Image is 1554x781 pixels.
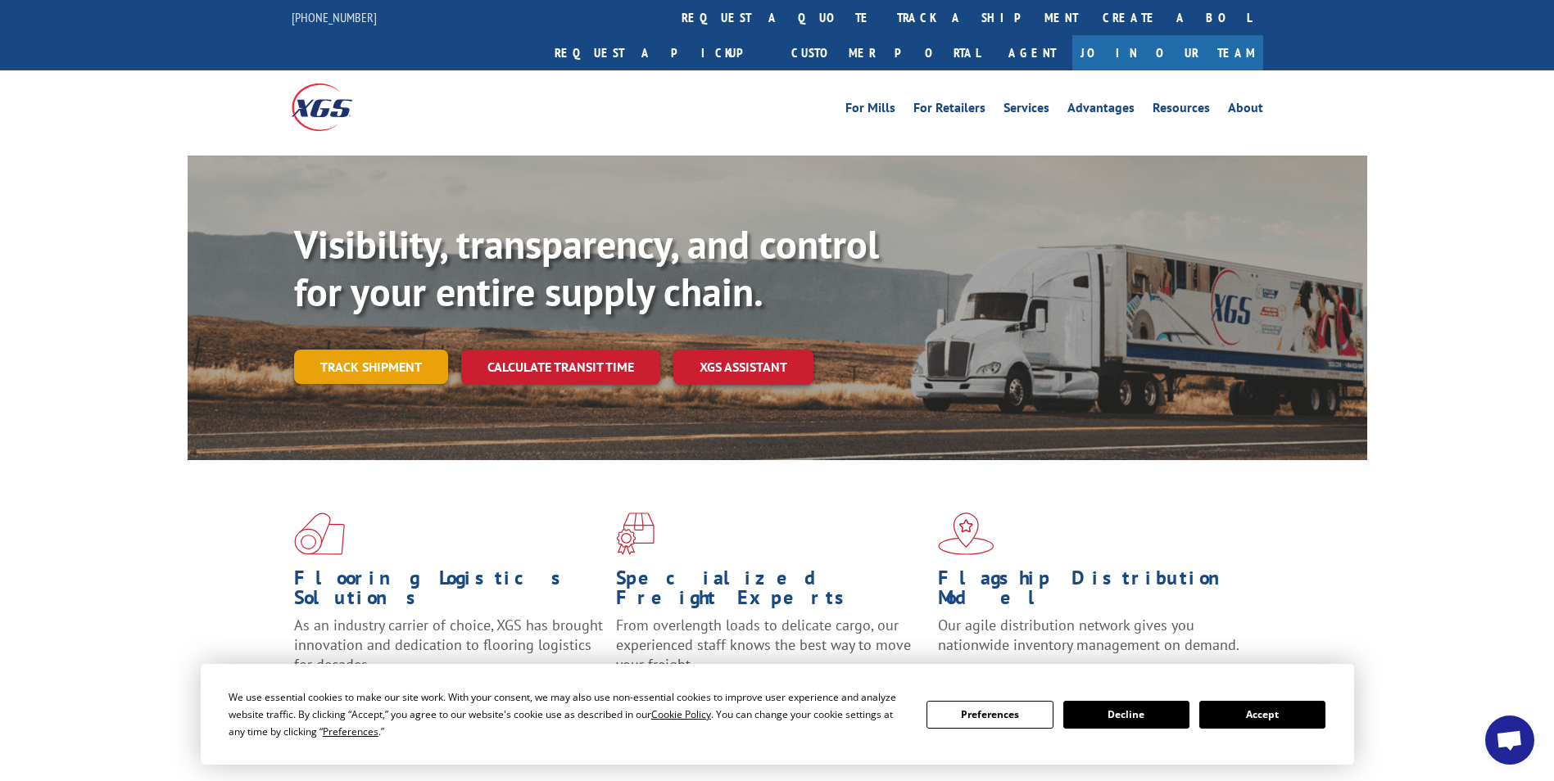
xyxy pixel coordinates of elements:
a: Services [1004,102,1049,120]
button: Decline [1063,701,1189,729]
a: For Retailers [913,102,985,120]
a: About [1228,102,1263,120]
div: Open chat [1485,716,1534,765]
b: Visibility, transparency, and control for your entire supply chain. [294,219,879,317]
h1: Flagship Distribution Model [938,568,1248,616]
a: Join Our Team [1072,35,1263,70]
h1: Specialized Freight Experts [616,568,926,616]
div: Cookie Consent Prompt [201,664,1354,765]
img: xgs-icon-total-supply-chain-intelligence-red [294,512,345,555]
div: We use essential cookies to make our site work. With your consent, we may also use non-essential ... [229,688,907,740]
a: Agent [992,35,1072,70]
a: [PHONE_NUMBER] [292,9,377,25]
img: xgs-icon-flagship-distribution-model-red [938,512,994,555]
span: Cookie Policy [651,707,711,721]
a: Customer Portal [779,35,992,70]
a: For Mills [845,102,895,120]
button: Preferences [927,701,1053,729]
a: Resources [1153,102,1210,120]
a: Calculate transit time [461,350,660,385]
span: Our agile distribution network gives you nationwide inventory management on demand. [938,616,1239,654]
a: Advantages [1067,102,1135,120]
p: From overlength loads to delicate cargo, our experienced staff knows the best way to move your fr... [616,616,926,688]
a: Request a pickup [542,35,779,70]
a: XGS ASSISTANT [673,350,813,385]
img: xgs-icon-focused-on-flooring-red [616,512,655,555]
h1: Flooring Logistics Solutions [294,568,604,616]
a: Track shipment [294,350,448,384]
button: Accept [1199,701,1325,729]
span: As an industry carrier of choice, XGS has brought innovation and dedication to flooring logistics... [294,616,603,674]
span: Preferences [323,725,378,738]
